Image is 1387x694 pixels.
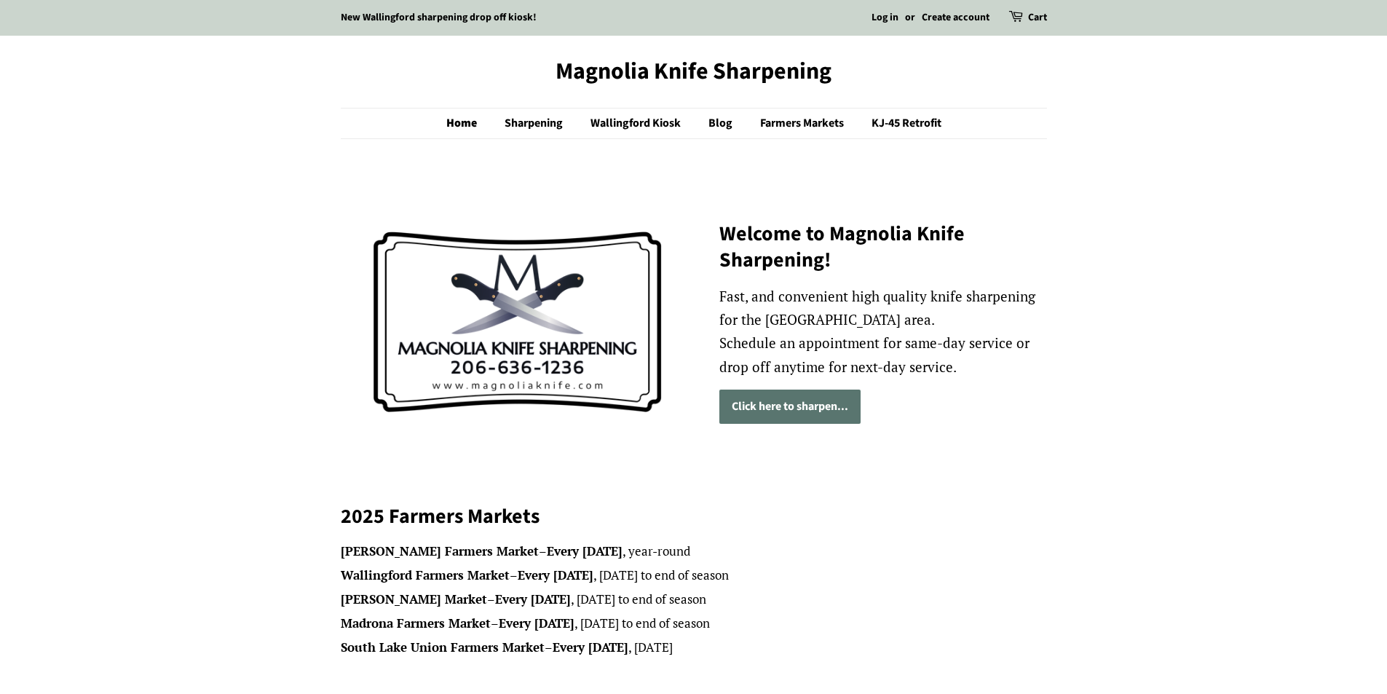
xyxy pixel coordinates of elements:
[446,109,491,138] a: Home
[698,109,747,138] a: Blog
[494,109,577,138] a: Sharpening
[341,543,539,559] strong: [PERSON_NAME] Farmers Market
[341,565,1047,586] li: – , [DATE] to end of season
[719,221,1047,274] h2: Welcome to Magnolia Knife Sharpening!
[341,503,1047,529] h2: 2025 Farmers Markets
[861,109,941,138] a: KJ-45 Retrofit
[905,9,915,27] li: or
[547,543,623,559] strong: Every [DATE]
[341,567,510,583] strong: Wallingford Farmers Market
[749,109,858,138] a: Farmers Markets
[495,591,571,607] strong: Every [DATE]
[719,390,861,424] a: Click here to sharpen...
[719,285,1047,379] p: Fast, and convenient high quality knife sharpening for the [GEOGRAPHIC_DATA] area. Schedule an ap...
[341,541,1047,562] li: – , year-round
[1028,9,1047,27] a: Cart
[341,615,491,631] strong: Madrona Farmers Market
[872,10,898,25] a: Log in
[341,58,1047,85] a: Magnolia Knife Sharpening
[553,639,628,655] strong: Every [DATE]
[499,615,574,631] strong: Every [DATE]
[518,567,593,583] strong: Every [DATE]
[341,639,545,655] strong: South Lake Union Farmers Market
[922,10,989,25] a: Create account
[341,10,537,25] a: New Wallingford sharpening drop off kiosk!
[341,613,1047,634] li: – , [DATE] to end of season
[341,637,1047,658] li: – , [DATE]
[580,109,695,138] a: Wallingford Kiosk
[341,589,1047,610] li: – , [DATE] to end of season
[341,591,487,607] strong: [PERSON_NAME] Market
